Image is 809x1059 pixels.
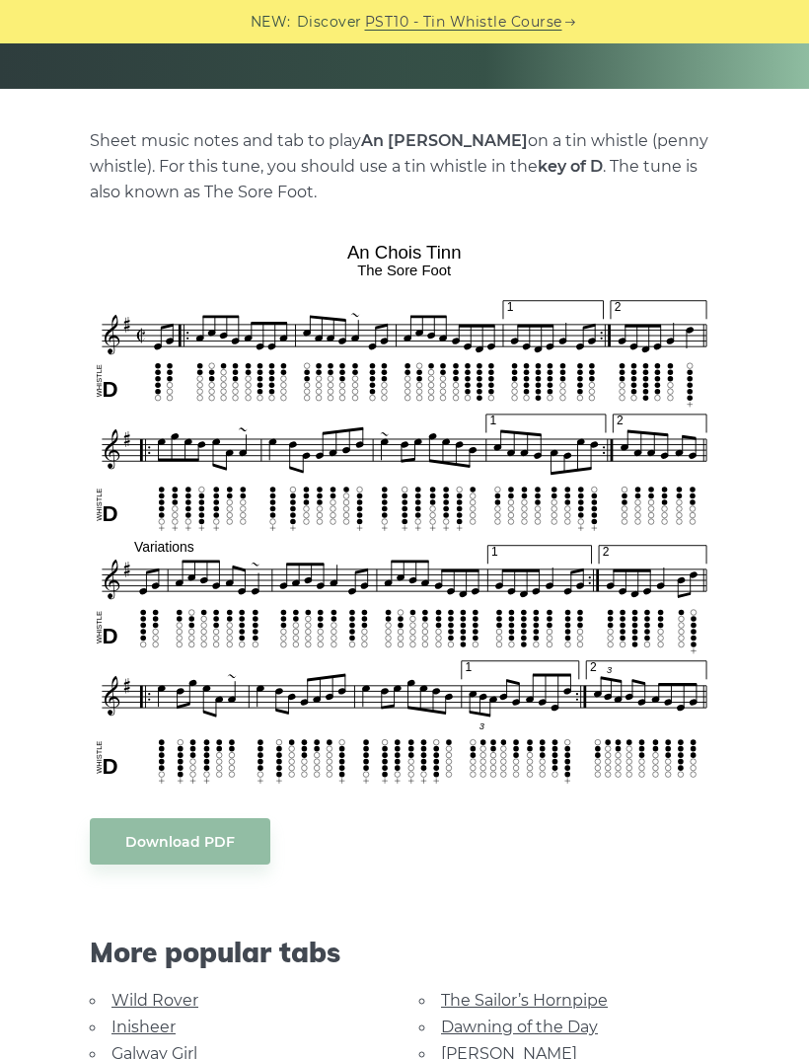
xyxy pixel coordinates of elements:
a: PST10 - Tin Whistle Course [365,11,562,34]
span: NEW: [251,11,291,34]
a: Download PDF [90,818,270,865]
a: Dawning of the Day [441,1018,598,1036]
span: Discover [297,11,362,34]
strong: key of D [538,157,603,176]
strong: An [PERSON_NAME] [361,131,528,150]
a: Inisheer [111,1018,176,1036]
img: An Chois Tinn Tin Whistle Tabs & Sheet Music [90,235,719,789]
a: The Sailor’s Hornpipe [441,991,608,1010]
span: More popular tabs [90,936,719,969]
p: Sheet music notes and tab to play on a tin whistle (penny whistle). For this tune, you should use... [90,128,719,205]
a: Wild Rover [111,991,198,1010]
